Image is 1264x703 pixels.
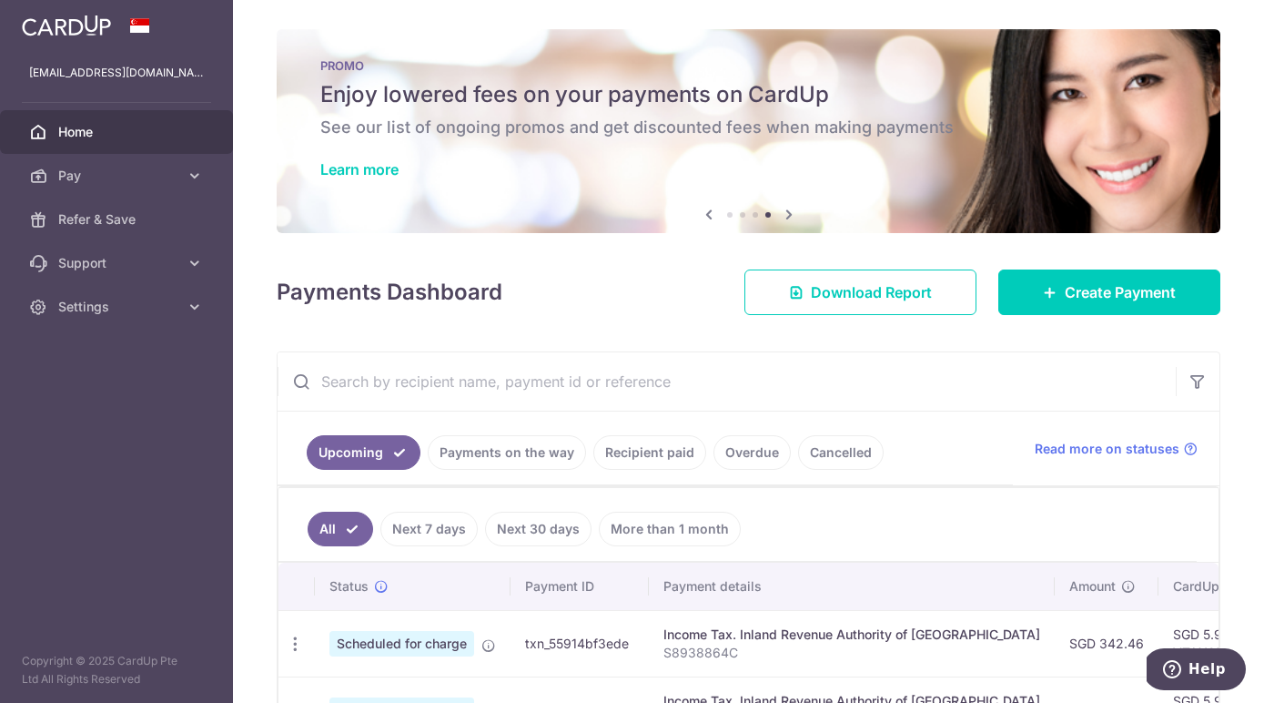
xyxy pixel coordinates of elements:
[58,123,178,141] span: Home
[511,563,649,610] th: Payment ID
[320,80,1177,109] h5: Enjoy lowered fees on your payments on CardUp
[277,29,1220,233] img: Latest Promos banner
[1055,610,1158,677] td: SGD 342.46
[811,281,932,303] span: Download Report
[29,64,204,82] p: [EMAIL_ADDRESS][DOMAIN_NAME]
[308,512,373,546] a: All
[320,58,1177,73] p: PROMO
[278,352,1176,411] input: Search by recipient name, payment id or reference
[649,563,1055,610] th: Payment details
[307,435,420,470] a: Upcoming
[58,298,178,316] span: Settings
[1069,577,1116,596] span: Amount
[58,254,178,272] span: Support
[428,435,586,470] a: Payments on the way
[663,644,1040,662] p: S8938864C
[485,512,592,546] a: Next 30 days
[744,270,976,315] a: Download Report
[22,15,111,36] img: CardUp
[663,626,1040,644] div: Income Tax. Inland Revenue Authority of [GEOGRAPHIC_DATA]
[277,276,502,309] h4: Payments Dashboard
[320,160,399,178] a: Learn more
[511,610,649,677] td: txn_55914bf3ede
[329,577,369,596] span: Status
[1173,577,1242,596] span: CardUp fee
[58,167,178,185] span: Pay
[58,210,178,229] span: Refer & Save
[713,435,791,470] a: Overdue
[1147,648,1246,694] iframe: Opens a widget where you can find more information
[380,512,478,546] a: Next 7 days
[798,435,884,470] a: Cancelled
[1065,281,1176,303] span: Create Payment
[320,117,1177,138] h6: See our list of ongoing promos and get discounted fees when making payments
[593,435,706,470] a: Recipient paid
[1035,440,1198,458] a: Read more on statuses
[329,631,474,657] span: Scheduled for charge
[599,512,741,546] a: More than 1 month
[998,270,1220,315] a: Create Payment
[1035,440,1179,458] span: Read more on statuses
